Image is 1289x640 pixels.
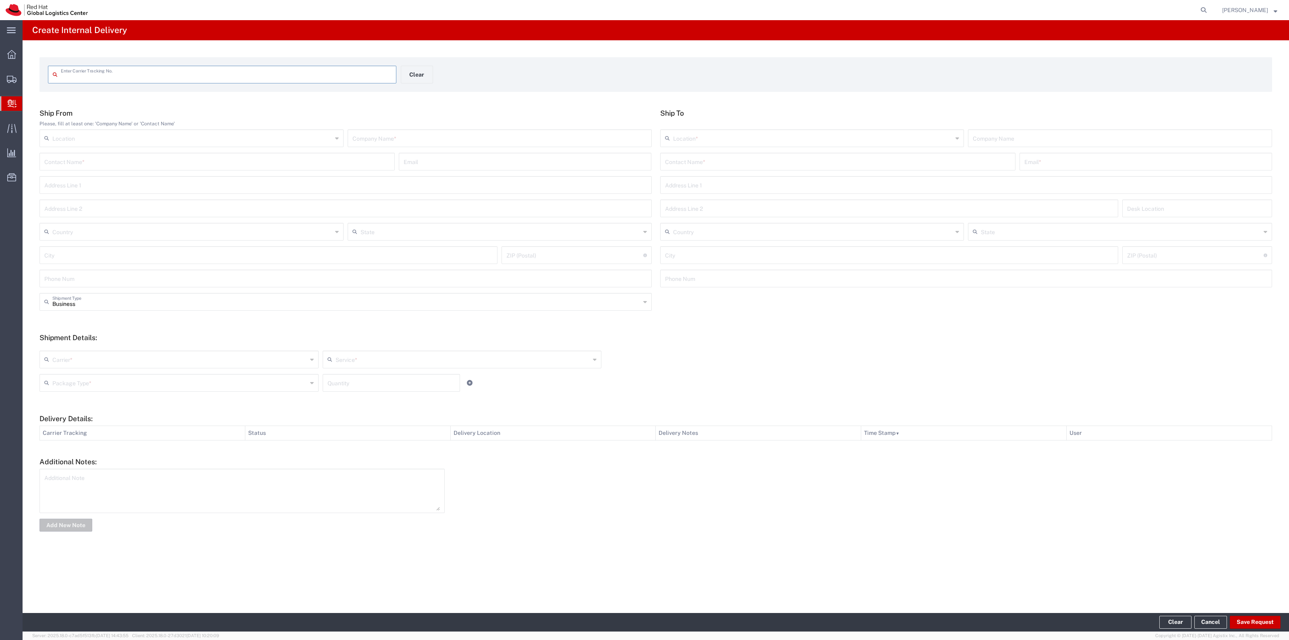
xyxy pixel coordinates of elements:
h5: Delivery Details: [39,414,1272,423]
a: Add Item [464,377,475,389]
h5: Shipment Details: [39,333,1272,342]
span: Server: 2025.18.0-c7ad5f513fb [32,633,128,638]
th: Delivery Location [450,426,656,441]
button: Clear [1159,616,1192,629]
table: Delivery Details: [39,426,1272,441]
span: Robert Lomax [1222,6,1268,15]
th: Carrier Tracking [40,426,245,441]
th: Status [245,426,450,441]
button: [PERSON_NAME] [1222,5,1278,15]
a: Cancel [1194,616,1227,629]
span: [DATE] 14:43:55 [96,633,128,638]
th: Time Stamp [861,426,1067,441]
h5: Additional Notes: [39,457,1272,466]
h5: Ship From [39,109,652,117]
th: Delivery Notes [656,426,861,441]
span: Copyright © [DATE]-[DATE] Agistix Inc., All Rights Reserved [1155,632,1279,639]
button: Save Request [1230,616,1281,629]
button: Clear [401,66,433,83]
div: Please, fill at least one: 'Company Name' or 'Contact Name' [39,120,652,127]
th: User [1067,426,1272,441]
img: logo [6,4,88,16]
span: Client: 2025.18.0-27d3021 [132,633,219,638]
h4: Create Internal Delivery [32,20,127,40]
h5: Ship To [660,109,1272,117]
span: [DATE] 10:20:09 [187,633,219,638]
